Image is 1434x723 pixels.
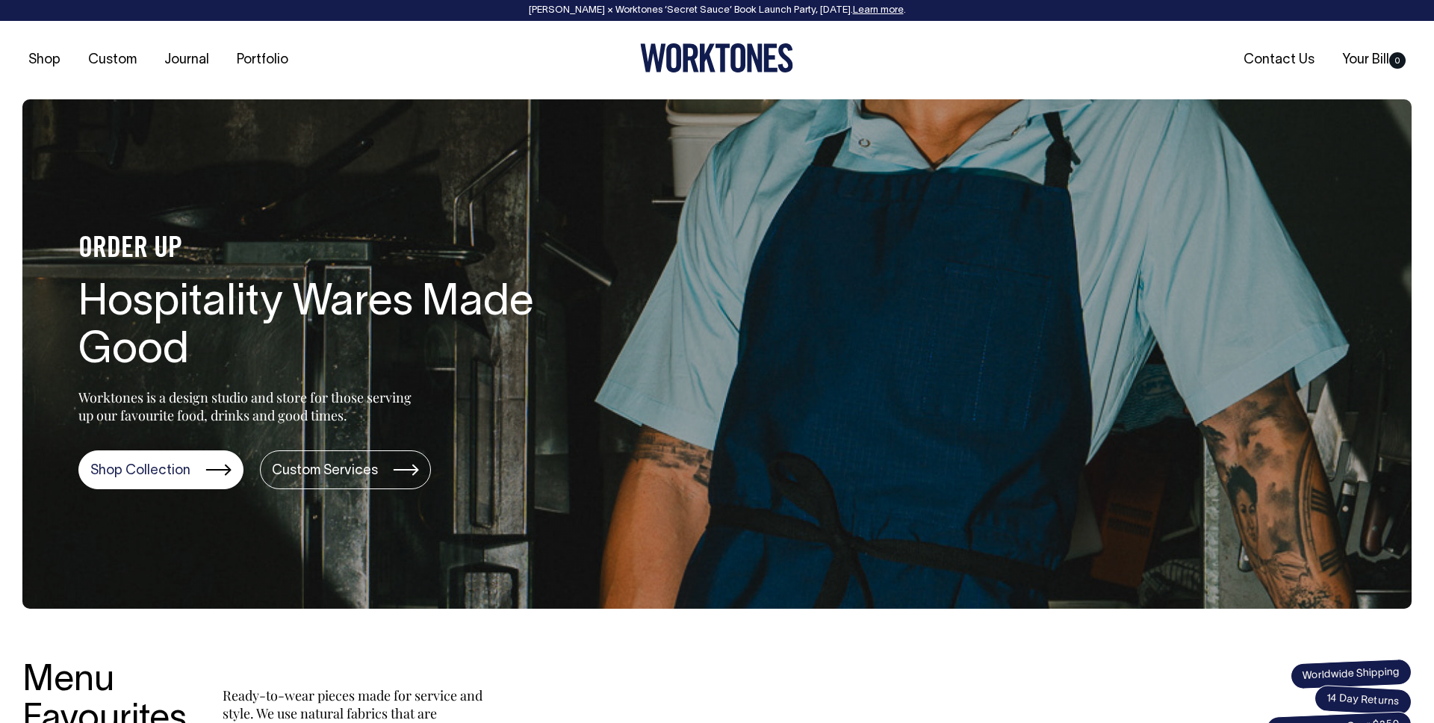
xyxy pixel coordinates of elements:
h1: Hospitality Wares Made Good [78,280,556,376]
a: Shop [22,48,66,72]
a: Learn more [853,6,904,15]
span: 14 Day Returns [1314,685,1412,716]
div: [PERSON_NAME] × Worktones ‘Secret Sauce’ Book Launch Party, [DATE]. . [15,5,1419,16]
span: Worldwide Shipping [1290,659,1412,690]
a: Contact Us [1238,48,1320,72]
h4: ORDER UP [78,234,556,265]
span: 0 [1389,52,1406,69]
a: Portfolio [231,48,294,72]
a: Your Bill0 [1336,48,1412,72]
a: Custom [82,48,143,72]
a: Journal [158,48,215,72]
p: Worktones is a design studio and store for those serving up our favourite food, drinks and good t... [78,388,418,424]
a: Custom Services [260,450,431,489]
a: Shop Collection [78,450,243,489]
